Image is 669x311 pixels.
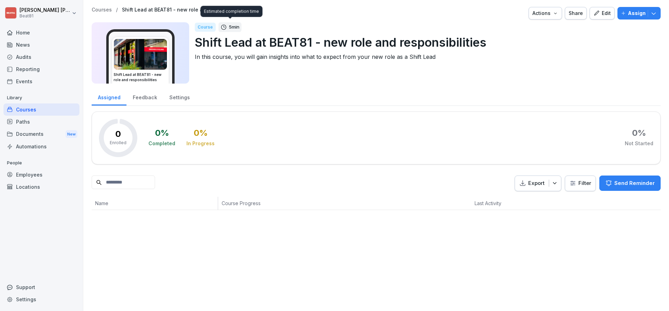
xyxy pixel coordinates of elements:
a: Events [3,75,79,87]
a: Settings [163,88,196,106]
a: Assigned [92,88,126,106]
div: Support [3,281,79,293]
p: Last Activity [475,200,547,207]
a: Courses [92,7,112,13]
h3: Shift Lead at BEAT81 - new role and responsibilities [114,72,167,83]
p: Enrolled [110,140,126,146]
a: Home [3,26,79,39]
a: Reporting [3,63,79,75]
button: Send Reminder [599,176,661,191]
p: Beat81 [20,14,70,18]
button: Assign [617,7,661,20]
p: Name [95,200,214,207]
a: Shift Lead at BEAT81 - new role and responsibilities [122,7,248,13]
div: Not Started [625,140,653,147]
div: Course [195,23,216,32]
div: Edit [593,9,611,17]
div: 0 % [155,129,169,137]
p: [PERSON_NAME] [PERSON_NAME] [20,7,70,13]
a: DocumentsNew [3,128,79,141]
p: 5 min [229,24,239,31]
p: In this course, you will gain insights into what to expect from your new role as a Shift Lead [195,53,655,61]
div: 0 % [632,129,646,137]
a: Locations [3,181,79,193]
a: Settings [3,293,79,305]
button: Actions [529,7,562,20]
div: Actions [532,9,558,17]
a: News [3,39,79,51]
a: Paths [3,116,79,128]
div: Completed [148,140,175,147]
div: Filter [569,180,591,187]
p: Export [528,179,545,187]
a: Courses [3,103,79,116]
p: Send Reminder [614,179,655,187]
a: Automations [3,140,79,153]
div: New [66,130,77,138]
button: Edit [590,7,615,20]
div: In Progress [186,140,215,147]
p: / [116,7,118,13]
a: Audits [3,51,79,63]
div: Documents [3,128,79,141]
div: Estimated completion time [200,6,262,17]
button: Share [565,7,587,20]
button: Filter [565,176,595,191]
div: 0 % [194,129,208,137]
p: Library [3,92,79,103]
p: Assign [628,9,646,17]
a: Employees [3,169,79,181]
p: Course Progress [222,200,373,207]
div: Share [569,9,583,17]
p: People [3,157,79,169]
button: Export [515,176,561,191]
img: tmi8yio0vtf3hr8036ahoogz.png [114,39,167,70]
p: 0 [115,130,121,138]
a: Feedback [126,88,163,106]
p: Shift Lead at BEAT81 - new role and responsibilities [195,33,655,51]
